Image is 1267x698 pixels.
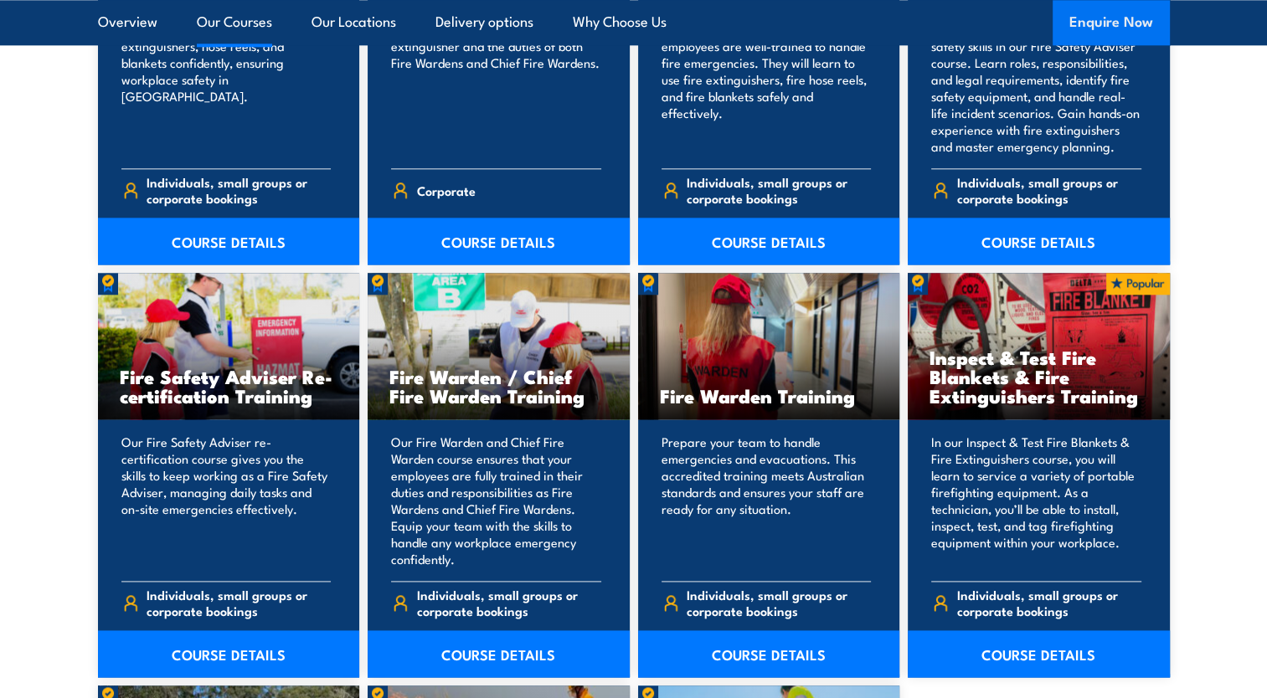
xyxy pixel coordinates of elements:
p: Equip your team in [GEOGRAPHIC_DATA] with key fire safety skills in our Fire Safety Adviser cours... [931,4,1141,155]
a: COURSE DETAILS [908,218,1170,264]
a: COURSE DETAILS [368,630,630,677]
span: Individuals, small groups or corporate bookings [147,587,331,618]
span: Corporate [417,177,476,203]
span: Individuals, small groups or corporate bookings [687,174,871,206]
a: COURSE DETAILS [908,630,1170,677]
span: Individuals, small groups or corporate bookings [147,174,331,206]
span: Individuals, small groups or corporate bookings [957,174,1141,206]
h3: Fire Warden / Chief Fire Warden Training [389,367,608,405]
p: Prepare your team to handle emergencies and evacuations. This accredited training meets Australia... [662,434,872,567]
p: Our Fire Warden and Chief Fire Warden course ensures that your employees are fully trained in the... [391,434,601,567]
a: COURSE DETAILS [98,630,360,677]
span: Individuals, small groups or corporate bookings [417,587,601,618]
p: Our Fire Combo Awareness Day includes training on how to use a fire extinguisher and the duties o... [391,4,601,155]
h3: Fire Safety Adviser Re-certification Training [120,367,338,405]
a: COURSE DETAILS [638,218,900,264]
p: Train your team in essential fire safety. Learn to use fire extinguishers, hose reels, and blanke... [121,4,332,155]
p: In our Inspect & Test Fire Blankets & Fire Extinguishers course, you will learn to service a vari... [931,434,1141,567]
a: COURSE DETAILS [638,630,900,677]
p: Our Fire Extinguisher and Fire Warden course will ensure your employees are well-trained to handl... [662,4,872,155]
span: Individuals, small groups or corporate bookings [957,587,1141,618]
h3: Inspect & Test Fire Blankets & Fire Extinguishers Training [930,347,1148,405]
h3: Fire Warden Training [660,386,878,405]
span: Individuals, small groups or corporate bookings [687,587,871,618]
a: COURSE DETAILS [98,218,360,264]
p: Our Fire Safety Adviser re-certification course gives you the skills to keep working as a Fire Sa... [121,434,332,567]
a: COURSE DETAILS [368,218,630,264]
